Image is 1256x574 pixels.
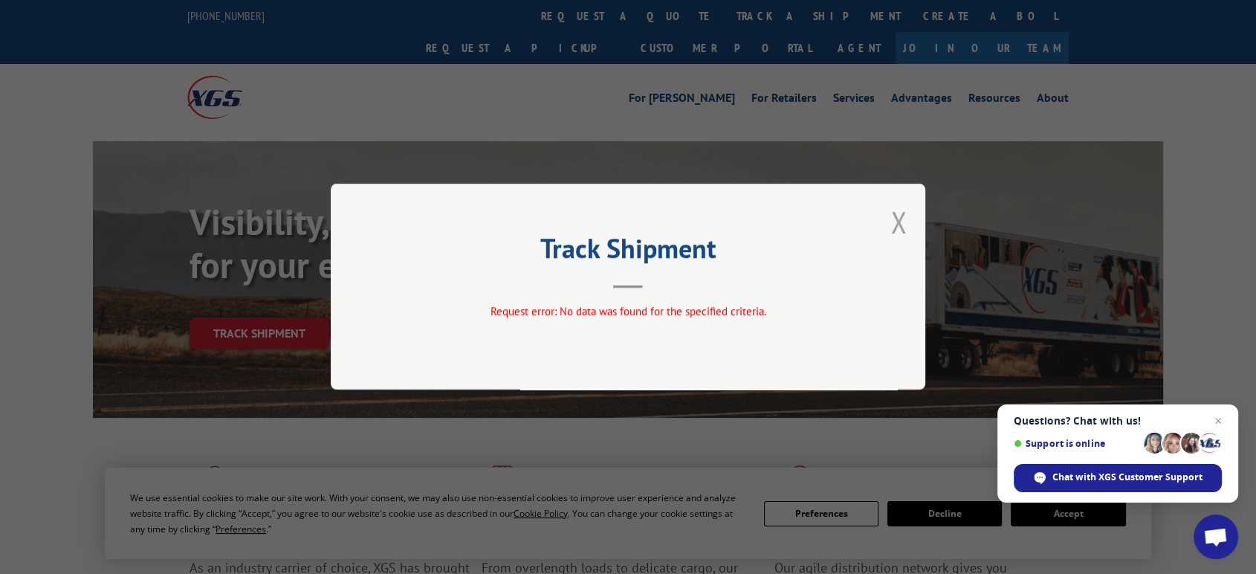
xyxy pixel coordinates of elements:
h2: Track Shipment [405,238,851,266]
span: Request error: No data was found for the specified criteria. [491,305,766,319]
span: Questions? Chat with us! [1014,415,1222,427]
span: Chat with XGS Customer Support [1052,471,1202,484]
span: Support is online [1014,438,1139,449]
span: Close chat [1209,412,1227,430]
div: Chat with XGS Customer Support [1014,464,1222,492]
button: Close modal [890,202,907,242]
div: Open chat [1194,515,1238,559]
